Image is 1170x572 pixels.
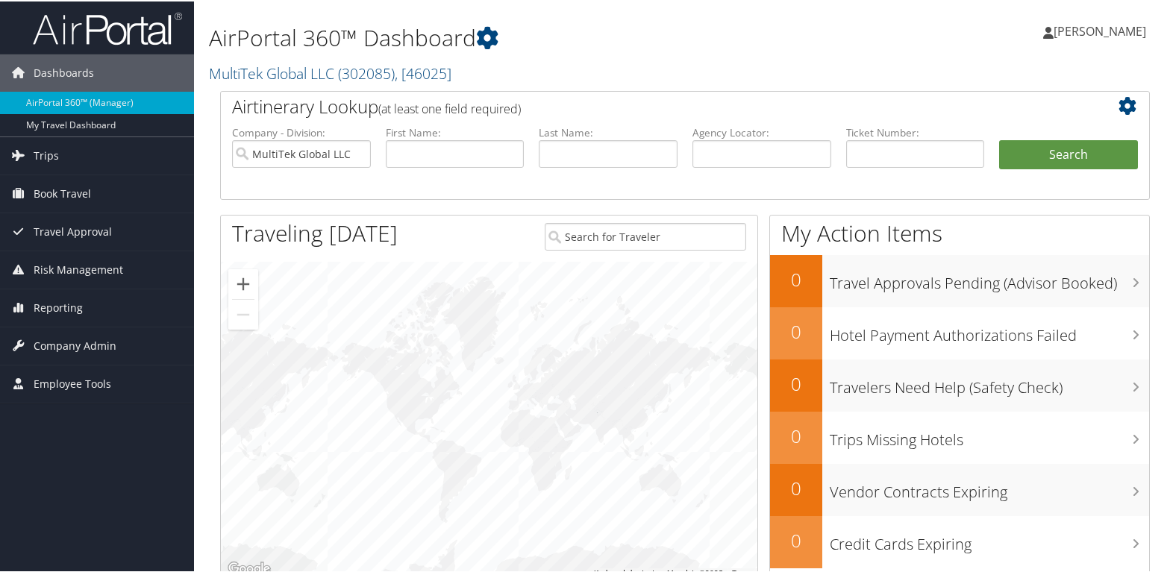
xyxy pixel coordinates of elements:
[770,370,822,395] h2: 0
[830,316,1149,345] h3: Hotel Payment Authorizations Failed
[232,92,1060,118] h2: Airtinerary Lookup
[34,53,94,90] span: Dashboards
[770,515,1149,567] a: 0Credit Cards Expiring
[830,525,1149,553] h3: Credit Cards Expiring
[228,298,258,328] button: Zoom out
[33,10,182,45] img: airportal-logo.png
[209,21,844,52] h1: AirPortal 360™ Dashboard
[232,216,398,248] h1: Traveling [DATE]
[770,358,1149,410] a: 0Travelers Need Help (Safety Check)
[545,221,745,249] input: Search for Traveler
[846,124,985,139] label: Ticket Number:
[999,139,1138,169] button: Search
[770,254,1149,306] a: 0Travel Approvals Pending (Advisor Booked)
[830,473,1149,501] h3: Vendor Contracts Expiring
[830,421,1149,449] h3: Trips Missing Hotels
[770,527,822,552] h2: 0
[770,422,822,447] h2: 0
[692,124,831,139] label: Agency Locator:
[228,268,258,298] button: Zoom in
[378,99,521,116] span: (at least one field required)
[386,124,525,139] label: First Name:
[34,364,111,401] span: Employee Tools
[34,136,59,173] span: Trips
[770,318,822,343] h2: 0
[830,368,1149,397] h3: Travelers Need Help (Safety Check)
[770,216,1149,248] h1: My Action Items
[539,124,678,139] label: Last Name:
[338,62,395,82] span: ( 302085 )
[209,62,451,82] a: MultiTek Global LLC
[770,265,822,291] h2: 0
[770,462,1149,515] a: 0Vendor Contracts Expiring
[232,124,371,139] label: Company - Division:
[34,250,123,287] span: Risk Management
[34,212,112,249] span: Travel Approval
[34,326,116,363] span: Company Admin
[1043,7,1161,52] a: [PERSON_NAME]
[1054,22,1146,38] span: [PERSON_NAME]
[395,62,451,82] span: , [ 46025 ]
[34,174,91,211] span: Book Travel
[770,474,822,500] h2: 0
[34,288,83,325] span: Reporting
[770,306,1149,358] a: 0Hotel Payment Authorizations Failed
[830,264,1149,292] h3: Travel Approvals Pending (Advisor Booked)
[770,410,1149,462] a: 0Trips Missing Hotels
